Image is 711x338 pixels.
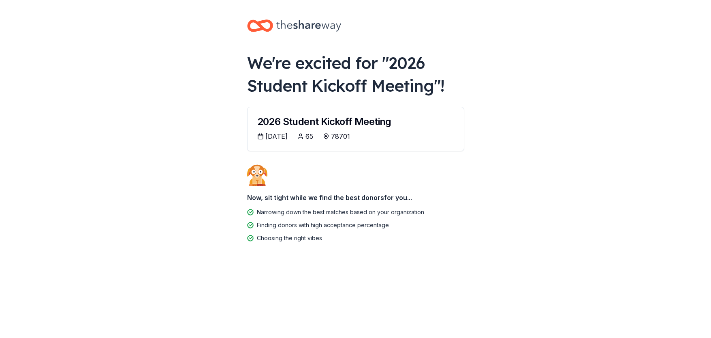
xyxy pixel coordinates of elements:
[247,164,267,186] img: Dog waiting patiently
[305,131,313,141] div: 65
[247,52,464,97] div: We're excited for " 2026 Student Kickoff Meeting "!
[257,220,389,230] div: Finding donors with high acceptance percentage
[257,233,322,243] div: Choosing the right vibes
[331,131,350,141] div: 78701
[247,189,464,206] div: Now, sit tight while we find the best donors for you...
[265,131,288,141] div: [DATE]
[257,207,424,217] div: Narrowing down the best matches based on your organization
[257,117,454,127] div: 2026 Student Kickoff Meeting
